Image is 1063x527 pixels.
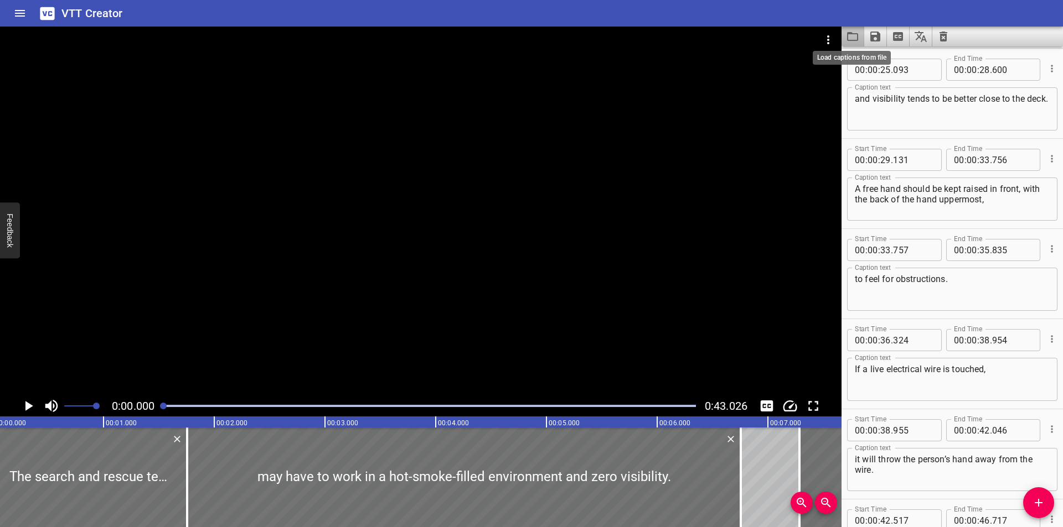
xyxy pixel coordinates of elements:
text: 00:04.000 [438,419,469,427]
span: : [964,239,967,261]
button: Cue Options [1045,152,1059,166]
div: Cue Options [1045,234,1057,263]
button: Toggle fullscreen [803,395,824,416]
input: 00 [954,149,964,171]
span: : [865,149,868,171]
div: Cue Options [1045,144,1057,173]
input: 00 [967,59,977,81]
span: : [964,419,967,441]
input: 835 [992,239,1033,261]
input: 324 [893,329,933,351]
button: Cue Options [1045,422,1059,436]
button: Zoom In [791,492,813,514]
input: 33 [979,149,990,171]
div: Toggle Full Screen [803,395,824,416]
button: Play/Pause [18,395,39,416]
span: : [878,239,880,261]
textarea: and visibility tends to be better close to the deck. [855,93,1050,125]
button: Delete [170,432,184,446]
div: Play progress [163,405,696,407]
span: . [990,59,992,81]
button: Clear captions [932,27,954,46]
button: Delete [724,432,738,446]
h6: VTT Creator [61,4,123,22]
span: Video Duration [705,399,747,413]
div: Delete Cue [724,432,736,446]
input: 33 [880,239,891,261]
button: Cue Options [1045,61,1059,76]
span: : [865,329,868,351]
input: 00 [868,149,878,171]
span: . [891,329,893,351]
button: Cue Options [1045,332,1059,346]
textarea: it will throw the person’s hand away from the wire. [855,454,1050,486]
span: : [865,419,868,441]
button: Toggle captions [756,395,777,416]
span: : [878,419,880,441]
span: : [964,329,967,351]
text: 00:07.000 [770,419,801,427]
span: : [977,239,979,261]
input: 35 [979,239,990,261]
div: Cue Options [1045,415,1057,443]
span: . [990,329,992,351]
span: . [891,59,893,81]
span: . [990,419,992,441]
button: Save captions to file [864,27,887,46]
input: 00 [855,239,865,261]
textarea: If a live electrical wire is touched, [855,364,1050,395]
span: . [891,239,893,261]
button: Toggle mute [41,395,62,416]
button: Cue Options [1045,512,1059,526]
input: 00 [855,149,865,171]
input: 00 [868,419,878,441]
button: Extract captions from video [887,27,910,46]
button: Cue Options [1045,242,1059,256]
input: 600 [992,59,1033,81]
input: 00 [855,329,865,351]
button: Load captions from file [842,27,864,46]
button: Add Cue [1023,487,1054,518]
input: 38 [979,329,990,351]
span: . [990,239,992,261]
text: 00:02.000 [216,419,247,427]
button: Zoom Out [815,492,837,514]
div: Cue Options [1045,325,1057,353]
input: 00 [868,239,878,261]
span: Current Time [112,399,154,413]
span: Set video volume [93,403,100,409]
input: 093 [893,59,933,81]
span: : [878,59,880,81]
span: : [865,59,868,81]
span: : [964,149,967,171]
input: 36 [880,329,891,351]
input: 00 [954,419,964,441]
div: Hide/Show Captions [756,395,777,416]
input: 756 [992,149,1033,171]
span: . [891,419,893,441]
input: 00 [967,149,977,171]
text: 00:05.000 [549,419,580,427]
button: Change Playback Speed [780,395,801,416]
input: 757 [893,239,933,261]
text: 00:06.000 [659,419,690,427]
input: 131 [893,149,933,171]
div: Delete Cue [170,432,183,446]
input: 954 [992,329,1033,351]
span: : [977,419,979,441]
input: 00 [855,59,865,81]
input: 00 [954,59,964,81]
span: : [878,329,880,351]
input: 00 [967,329,977,351]
input: 955 [893,419,933,441]
svg: Extract captions from video [891,30,905,43]
input: 00 [967,239,977,261]
input: 00 [954,329,964,351]
textarea: to feel for obstructions. [855,274,1050,305]
input: 00 [868,329,878,351]
span: : [977,149,979,171]
span: : [964,59,967,81]
input: 00 [954,239,964,261]
textarea: A free hand should be kept raised in front, with the back of the hand uppermost, [855,184,1050,215]
span: . [990,149,992,171]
